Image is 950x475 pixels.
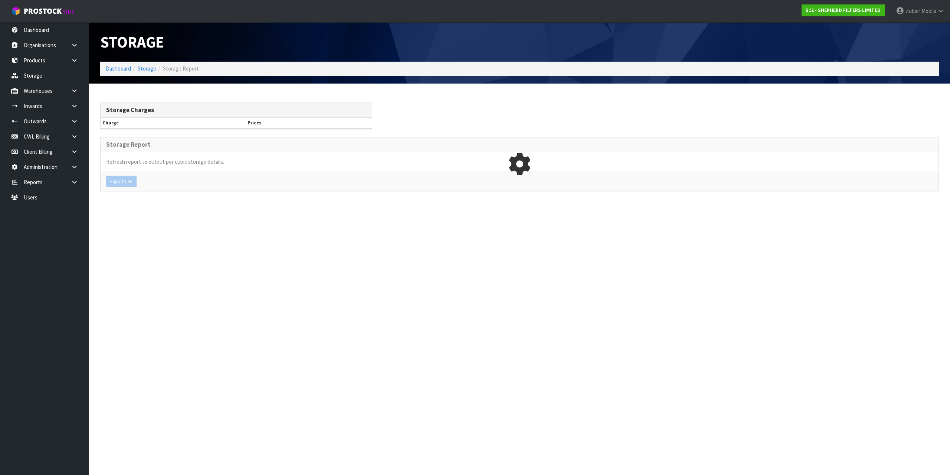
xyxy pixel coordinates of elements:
[63,8,75,15] small: WMS
[163,65,199,72] span: Storage Report
[246,118,372,128] th: Prices
[905,7,920,14] span: Zubair
[11,6,20,16] img: cube-alt.png
[806,7,881,13] strong: S12 - SHEPHERD FILTERS LIMITED
[106,65,131,72] a: Dashboard
[24,6,62,16] span: ProStock
[106,107,366,114] h3: Storage Charges
[802,4,885,16] a: S12 - SHEPHERD FILTERS LIMITED
[921,7,936,14] span: Moolla
[101,118,246,128] th: Charge
[100,32,164,52] span: Storage
[138,65,156,72] a: Storage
